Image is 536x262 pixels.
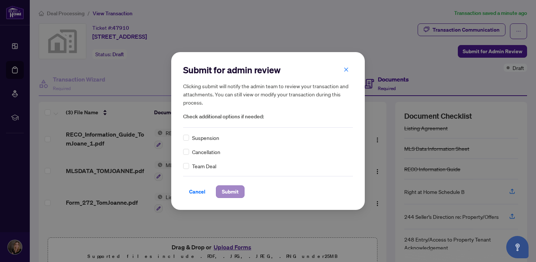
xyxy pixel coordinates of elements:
[192,148,220,156] span: Cancellation
[183,82,353,106] h5: Clicking submit will notify the admin team to review your transaction and attachments. You can st...
[189,186,205,198] span: Cancel
[183,64,353,76] h2: Submit for admin review
[216,185,245,198] button: Submit
[192,134,219,142] span: Suspension
[344,67,349,72] span: close
[222,186,239,198] span: Submit
[506,236,529,258] button: Open asap
[183,185,211,198] button: Cancel
[192,162,216,170] span: Team Deal
[183,112,353,121] span: Check additional options if needed:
